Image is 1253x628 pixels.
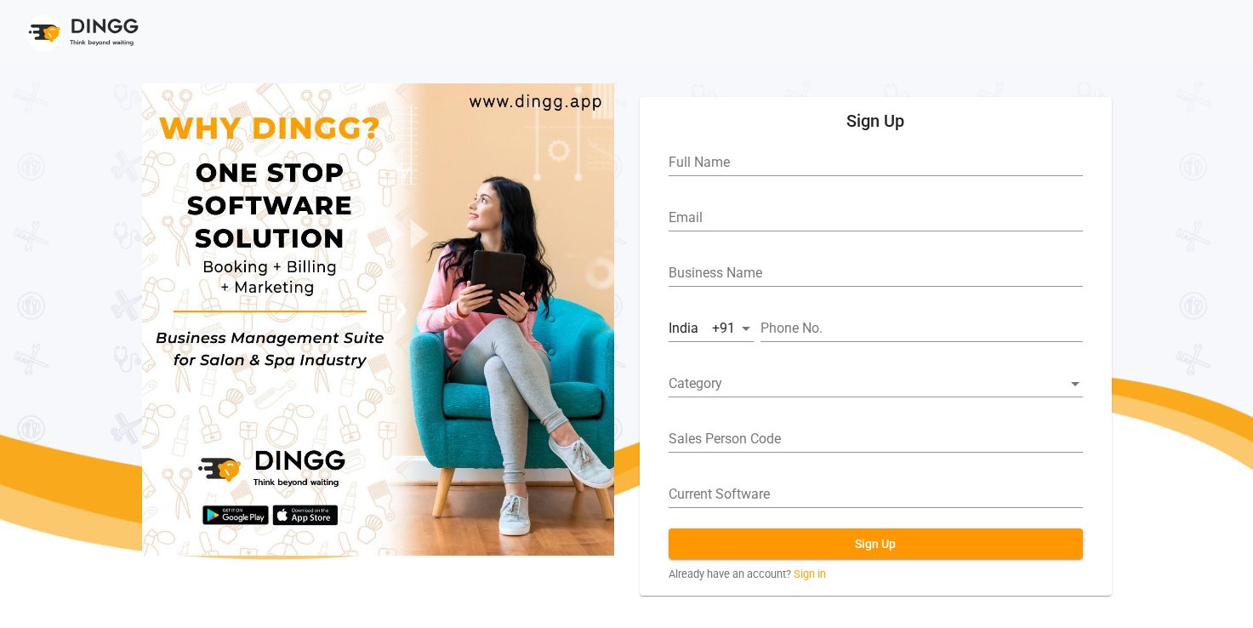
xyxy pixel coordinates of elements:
[669,320,735,336] span: India +91
[669,566,791,582] span: Already have an account?
[794,566,826,582] a: Sign in
[653,111,1098,131] h5: Sign Up
[669,487,1083,502] input: current software (if any)
[669,528,1083,559] button: Sign Up
[855,537,896,551] span: Sign Up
